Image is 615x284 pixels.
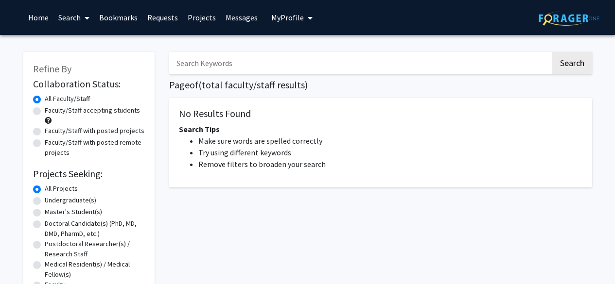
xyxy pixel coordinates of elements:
[169,197,592,219] nav: Page navigation
[33,168,145,180] h2: Projects Seeking:
[198,135,582,147] li: Make sure words are spelled correctly
[221,0,263,34] a: Messages
[45,184,78,194] label: All Projects
[33,63,71,75] span: Refine By
[45,239,145,259] label: Postdoctoral Researcher(s) / Research Staff
[33,78,145,90] h2: Collaboration Status:
[142,0,183,34] a: Requests
[198,147,582,158] li: Try using different keywords
[45,137,145,158] label: Faculty/Staff with posted remote projects
[45,105,140,116] label: Faculty/Staff accepting students
[45,218,145,239] label: Doctoral Candidate(s) (PhD, MD, DMD, PharmD, etc.)
[271,13,304,22] span: My Profile
[45,207,102,217] label: Master's Student(s)
[45,195,96,205] label: Undergraduate(s)
[169,52,551,74] input: Search Keywords
[45,94,90,104] label: All Faculty/Staff
[179,124,220,134] span: Search Tips
[179,108,582,119] h5: No Results Found
[183,0,221,34] a: Projects
[169,79,592,91] h1: Page of ( total faculty/staff results)
[45,259,145,280] label: Medical Resident(s) / Medical Fellow(s)
[45,126,144,136] label: Faculty/Staff with posted projects
[23,0,53,34] a: Home
[198,158,582,170] li: Remove filters to broaden your search
[552,52,592,74] button: Search
[53,0,94,34] a: Search
[539,11,599,26] img: ForagerOne Logo
[94,0,142,34] a: Bookmarks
